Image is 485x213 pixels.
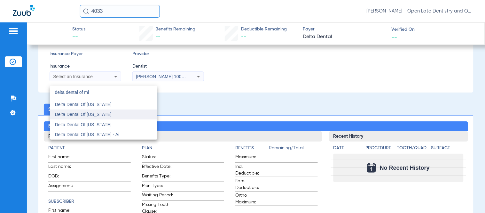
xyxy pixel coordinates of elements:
span: Delta Dental Of [US_STATE] [55,112,112,117]
span: Delta Dental Of [US_STATE] [55,122,112,127]
span: Delta Dental Of [US_STATE] [55,102,112,107]
iframe: Chat Widget [453,182,485,213]
span: Delta Dental Of [US_STATE] - Ai [55,132,120,137]
input: dropdown search [50,86,157,99]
